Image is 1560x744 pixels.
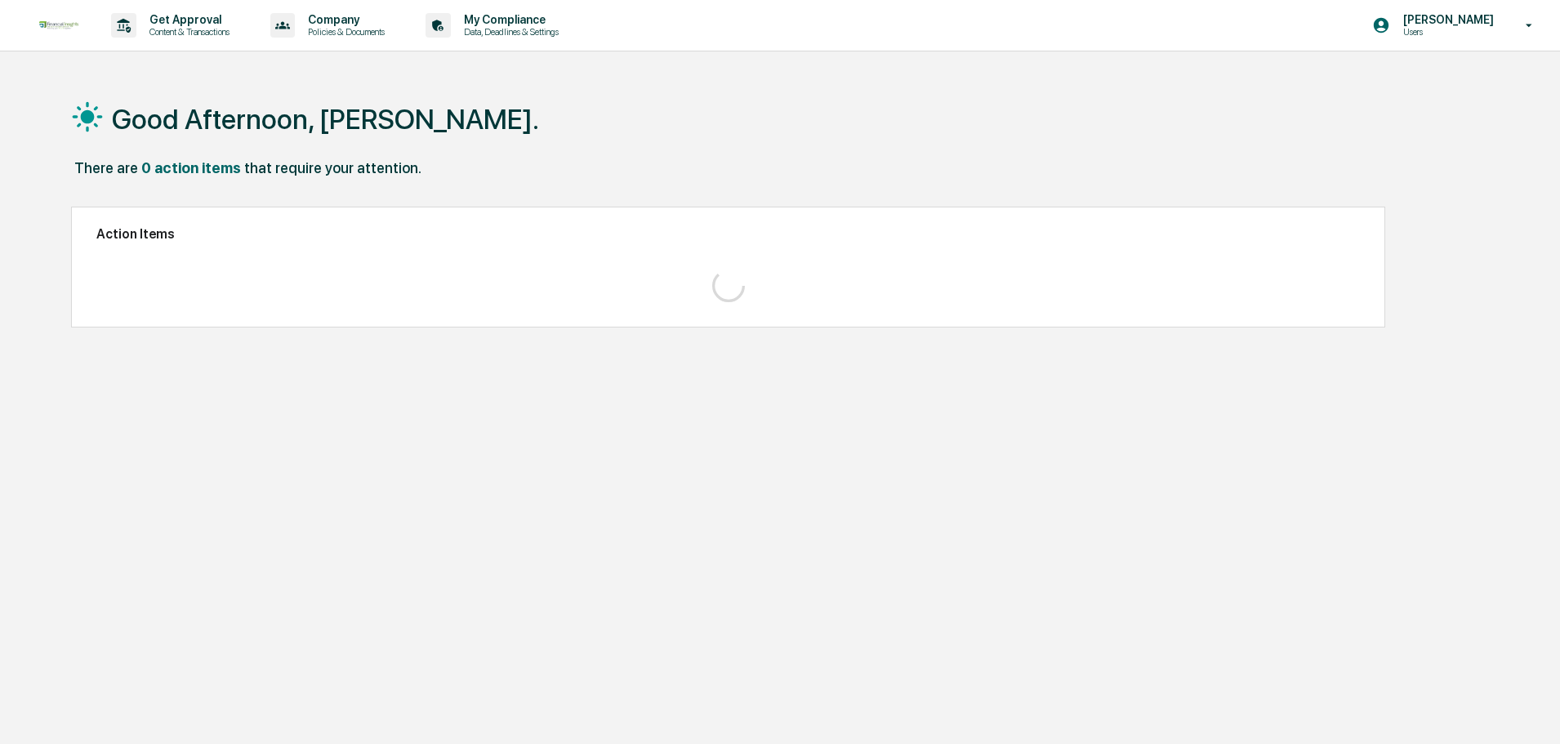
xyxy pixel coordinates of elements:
[1390,13,1502,26] p: [PERSON_NAME]
[451,26,567,38] p: Data, Deadlines & Settings
[136,13,238,26] p: Get Approval
[96,226,1360,242] h2: Action Items
[74,159,138,176] div: There are
[39,21,78,30] img: logo
[136,26,238,38] p: Content & Transactions
[295,26,393,38] p: Policies & Documents
[1390,26,1502,38] p: Users
[451,13,567,26] p: My Compliance
[141,159,241,176] div: 0 action items
[295,13,393,26] p: Company
[244,159,421,176] div: that require your attention.
[112,103,539,136] h1: Good Afternoon, [PERSON_NAME].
